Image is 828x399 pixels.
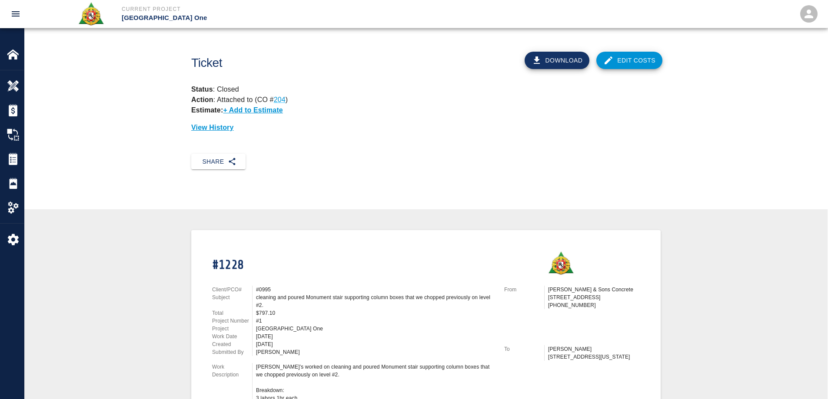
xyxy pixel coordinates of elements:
[212,340,252,348] p: Created
[256,325,494,333] div: [GEOGRAPHIC_DATA] One
[212,286,252,293] p: Client/PCO#
[212,258,494,273] h1: #1228
[256,286,494,293] div: #0995
[191,106,223,114] strong: Estimate:
[548,251,574,275] img: Roger & Sons Concrete
[256,333,494,340] div: [DATE]
[525,52,590,69] button: Download
[256,293,494,309] div: cleaning and poured Monument stair supporting column boxes that we chopped previously on level #2.
[256,309,494,317] div: $797.10
[596,52,662,69] a: Edit Costs
[212,293,252,301] p: Subject
[191,96,288,103] p: : Attached to (CO # )
[191,122,661,133] p: View History
[191,84,661,95] p: : Closed
[274,96,286,103] a: 204
[548,293,640,301] p: [STREET_ADDRESS]
[212,309,252,317] p: Total
[548,286,640,293] p: [PERSON_NAME] & Sons Concrete
[212,317,252,325] p: Project Number
[191,56,462,70] h1: Ticket
[212,333,252,340] p: Work Date
[223,106,283,114] p: + Add to Estimate
[191,96,213,103] strong: Action
[191,86,213,93] strong: Status
[548,301,640,309] p: [PHONE_NUMBER]
[256,348,494,356] div: [PERSON_NAME]
[504,345,544,353] p: To
[212,325,252,333] p: Project
[212,363,252,379] p: Work Description
[548,353,640,361] p: [STREET_ADDRESS][US_STATE]
[122,13,461,23] p: [GEOGRAPHIC_DATA] One
[5,3,26,24] button: open drawer
[504,286,544,293] p: From
[785,357,828,399] iframe: Chat Widget
[256,340,494,348] div: [DATE]
[122,5,461,13] p: Current Project
[78,2,104,26] img: Roger & Sons Concrete
[212,348,252,356] p: Submitted By
[256,317,494,325] div: #1
[191,154,246,170] button: Share
[548,345,640,353] p: [PERSON_NAME]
